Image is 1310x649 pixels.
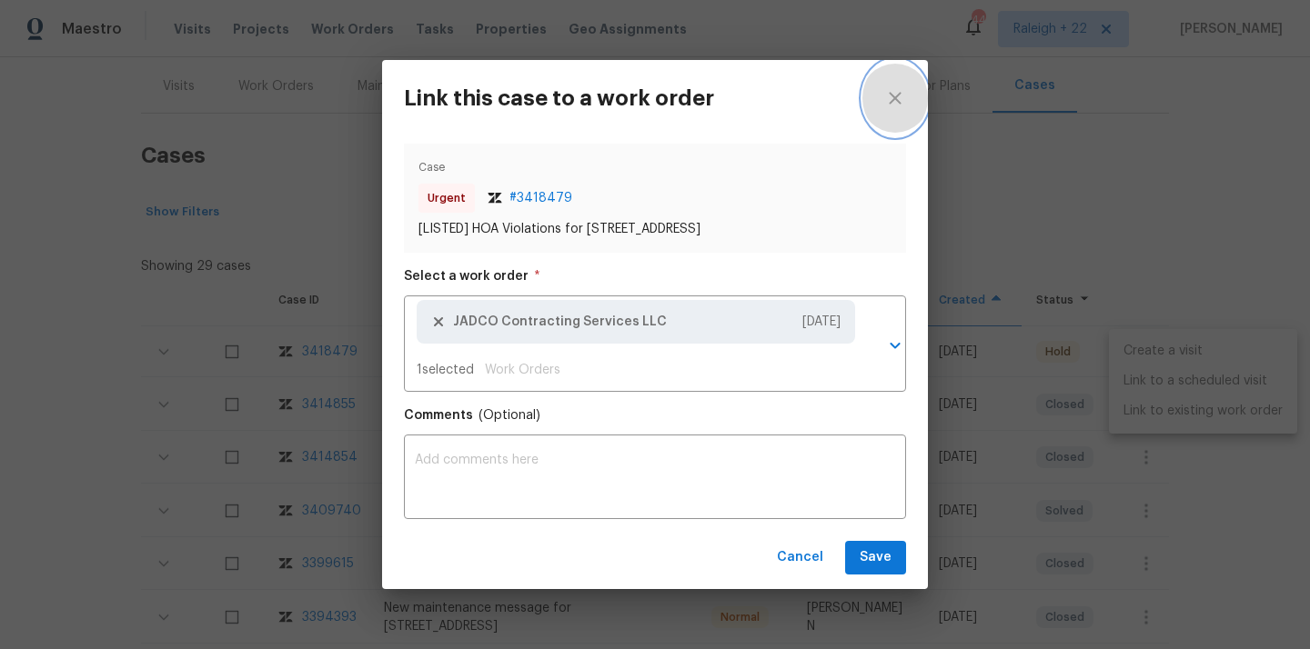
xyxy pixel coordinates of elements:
[882,333,908,358] button: Open
[860,546,892,569] span: Save
[453,315,667,330] span: JADCO Contracting Services LLC
[770,541,831,574] button: Cancel
[474,349,855,392] input: Work Orders
[488,193,502,204] img: Zendesk Logo Icon
[479,406,540,439] span: (Optional)
[862,60,928,136] button: close
[404,85,714,111] h3: Link this case to a work order
[417,363,474,378] span: 1 selected
[802,315,841,330] span: [DATE]
[777,546,823,569] span: Cancel
[418,220,892,238] span: [LISTED] HOA Violations for [STREET_ADDRESS]
[428,189,473,207] span: Urgent
[404,267,529,285] span: Select a work order
[845,541,906,574] button: Save
[418,158,892,183] span: Case
[509,189,572,207] span: # 3418479
[404,406,473,424] span: Comments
